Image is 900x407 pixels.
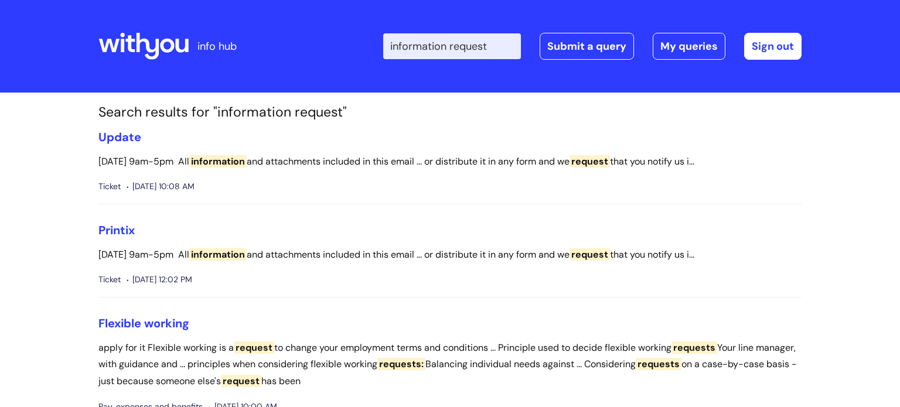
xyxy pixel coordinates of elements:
[653,33,725,60] a: My queries
[636,358,681,370] span: requests
[234,341,274,354] span: request
[221,375,261,387] span: request
[540,33,634,60] a: Submit a query
[570,248,610,261] span: request
[377,358,425,370] span: requests:
[189,155,247,167] span: information
[197,37,237,56] p: info hub
[98,316,189,331] a: Flexible working
[98,129,141,145] a: Update
[98,153,802,170] p: [DATE] 9am-5pm All and attachments included in this email ... or distribute it in any form and we...
[189,248,247,261] span: information
[383,33,802,60] div: | -
[98,223,135,238] a: Printix
[127,272,192,287] span: [DATE] 12:02 PM
[744,33,802,60] a: Sign out
[98,272,121,287] span: Ticket
[127,179,195,194] span: [DATE] 10:08 AM
[98,104,802,121] h1: Search results for "information request"
[98,247,802,264] p: [DATE] 9am-5pm All and attachments included in this email ... or distribute it in any form and we...
[98,179,121,194] span: Ticket
[98,340,802,390] p: apply for it Flexible working is a to change your employment terms and conditions ... Principle u...
[383,33,521,59] input: Search
[671,341,717,354] span: requests
[570,155,610,167] span: request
